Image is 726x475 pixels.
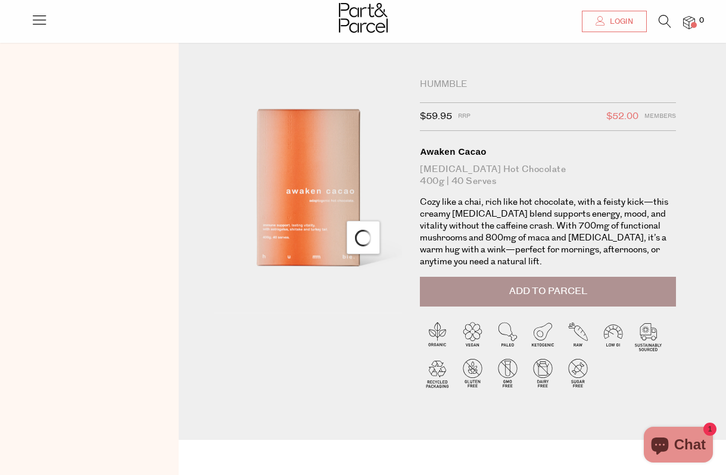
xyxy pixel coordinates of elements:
a: 0 [683,16,695,29]
img: P_P-ICONS-Live_Bec_V11_Low_Gi.svg [596,318,631,354]
img: P_P-ICONS-Live_Bec_V11_Sustainable_Sourced.svg [631,318,666,354]
img: Awaken Cacao [214,79,402,313]
span: $59.95 [420,109,452,124]
p: Cozy like a chai, rich like hot chocolate, with a feisty kick—this creamy [MEDICAL_DATA] blend su... [420,196,676,268]
img: P_P-ICONS-Live_Bec_V11_Gluten_Free.svg [455,355,490,390]
span: 0 [696,15,707,26]
inbox-online-store-chat: Shopify online store chat [640,427,716,465]
img: Part&Parcel [339,3,388,33]
img: P_P-ICONS-Live_Bec_V11_Ketogenic.svg [525,318,560,354]
span: RRP [458,109,471,124]
img: P_P-ICONS-Live_Bec_V11_Vegan.svg [455,318,490,354]
img: P_P-ICONS-Live_Bec_V11_GMO_Free.svg [490,355,525,390]
a: Login [582,11,647,32]
img: P_P-ICONS-Live_Bec_V11_Organic.svg [420,318,455,354]
img: P_P-ICONS-Live_Bec_V11_Dairy_Free.svg [525,355,560,390]
div: Hummble [420,79,676,90]
span: Members [644,109,676,124]
span: $52.00 [606,109,638,124]
div: Awaken Cacao [420,146,676,158]
img: P_P-ICONS-Live_Bec_V11_Sugar_Free.svg [560,355,596,390]
img: P_P-ICONS-Live_Bec_V11_Raw.svg [560,318,596,354]
div: [MEDICAL_DATA] Hot Chocolate 400g | 40 serves [420,164,676,187]
img: P_P-ICONS-Live_Bec_V11_Paleo.svg [490,318,525,354]
span: Login [607,17,633,27]
button: Add to Parcel [420,277,676,307]
span: Add to Parcel [509,285,587,298]
img: P_P-ICONS-Live_Bec_V11_Recycle_Packaging.svg [420,355,455,390]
